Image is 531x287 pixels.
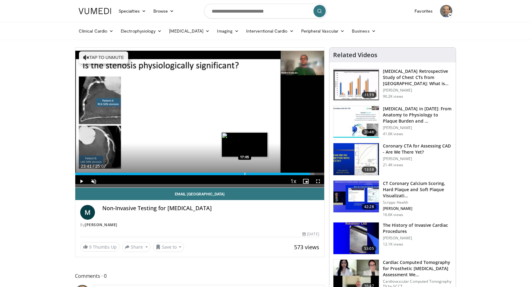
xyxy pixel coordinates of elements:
video-js: Video Player [75,48,324,188]
input: Search topics, interventions [204,4,327,18]
p: 90.2K views [383,94,403,99]
p: [PERSON_NAME] [383,156,452,161]
p: Scripps Health [383,200,452,205]
h3: The History of Invasive Cardiac Procedures [383,222,452,234]
span: 13:58 [362,167,376,173]
p: [PERSON_NAME] [383,125,452,130]
a: Interventional Cardio [242,25,297,37]
a: 13:58 Coronary CTA for Assessing CAD - Are We There Yet? [PERSON_NAME] 21.4K views [333,143,452,175]
div: By [80,222,319,228]
a: Electrophysiology [117,25,165,37]
a: [MEDICAL_DATA] [165,25,213,37]
a: 20:48 [MEDICAL_DATA] in [DATE]: From Anatomy to Physiology to Plaque Burden and … [PERSON_NAME] 4... [333,106,452,138]
img: 4ea3ec1a-320e-4f01-b4eb-a8bc26375e8f.150x105_q85_crop-smart_upscale.jpg [333,181,379,213]
a: M [80,205,95,220]
img: Avatar [440,5,452,17]
button: Share [122,242,151,252]
a: Email [GEOGRAPHIC_DATA] [75,188,324,200]
a: [PERSON_NAME] [85,222,117,227]
span: 20:48 [362,129,376,135]
h3: [MEDICAL_DATA] in [DATE]: From Anatomy to Physiology to Plaque Burden and … [383,106,452,124]
p: [PERSON_NAME] [383,236,452,241]
h3: Cardiac Computed Tomography for Prosthetic [MEDICAL_DATA] Assessment We… [383,259,452,278]
span: 23:41 [81,164,92,169]
span: 53:05 [362,246,376,252]
img: c2eb46a3-50d3-446d-a553-a9f8510c7760.150x105_q85_crop-smart_upscale.jpg [333,69,379,100]
button: Playback Rate [287,175,300,187]
span: 42:28 [362,204,376,210]
img: 34b2b9a4-89e5-4b8c-b553-8a638b61a706.150x105_q85_crop-smart_upscale.jpg [333,143,379,175]
button: Fullscreen [312,175,324,187]
a: 42:28 CT Coronary Calcium Scoring, Hard Plaque and Soft Plaque Visualizati… Scripps Health [PERSO... [333,180,452,217]
button: Play [75,175,88,187]
a: Business [348,25,380,37]
div: Progress Bar [75,173,324,175]
span: 25:07 [95,164,106,169]
img: a9c9c892-6047-43b2-99ef-dda026a14e5f.150x105_q85_crop-smart_upscale.jpg [333,222,379,254]
h3: Coronary CTA for Assessing CAD - Are We There Yet? [383,143,452,155]
h4: Non-Invasive Testing for [MEDICAL_DATA] [102,205,319,212]
span: 573 views [294,243,319,251]
button: Save to [153,242,184,252]
a: Browse [150,5,178,17]
h4: Related Videos [333,51,377,59]
button: Tap to unmute [79,51,128,64]
span: Comments 0 [75,272,324,280]
div: [DATE] [302,231,319,237]
img: 823da73b-7a00-425d-bb7f-45c8b03b10c3.150x105_q85_crop-smart_upscale.jpg [333,106,379,138]
button: Enable picture-in-picture mode [300,175,312,187]
a: Favorites [411,5,436,17]
span: 9 [89,244,92,250]
a: Imaging [213,25,242,37]
span: 11:19 [362,92,376,98]
p: 21.4K views [383,163,403,167]
button: Unmute [88,175,100,187]
h3: [MEDICAL_DATA] Retrospective Study of Chest CTs from [GEOGRAPHIC_DATA]: What is the Re… [383,68,452,87]
p: 12.1K views [383,242,403,247]
p: 16.6K views [383,212,403,217]
a: Clinical Cardio [75,25,117,37]
h3: CT Coronary Calcium Scoring, Hard Plaque and Soft Plaque Visualizati… [383,180,452,199]
img: VuMedi Logo [79,8,111,14]
a: Specialties [115,5,150,17]
p: 41.0K views [383,132,403,136]
img: image.jpeg [222,132,268,157]
a: Peripheral Vascular [297,25,348,37]
p: [PERSON_NAME] [383,206,452,211]
span: / [93,164,94,169]
a: 11:19 [MEDICAL_DATA] Retrospective Study of Chest CTs from [GEOGRAPHIC_DATA]: What is the Re… [PE... [333,68,452,101]
a: 9 Thumbs Up [80,242,120,252]
a: 53:05 The History of Invasive Cardiac Procedures [PERSON_NAME] 12.1K views [333,222,452,255]
p: [PERSON_NAME] [383,88,452,93]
